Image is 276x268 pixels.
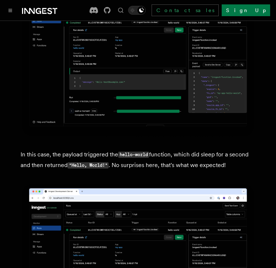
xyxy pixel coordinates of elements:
[152,4,219,16] a: Contact sales
[128,6,146,15] button: Toggle dark mode
[68,162,109,169] code: "Hello, World!"
[116,6,125,15] button: Find something...
[21,149,255,171] p: In this case, the payload triggered the function, which did sleep for a second and then returned ...
[6,6,15,15] button: Toggle navigation
[118,152,149,158] code: hello-world
[222,4,270,16] a: Sign Up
